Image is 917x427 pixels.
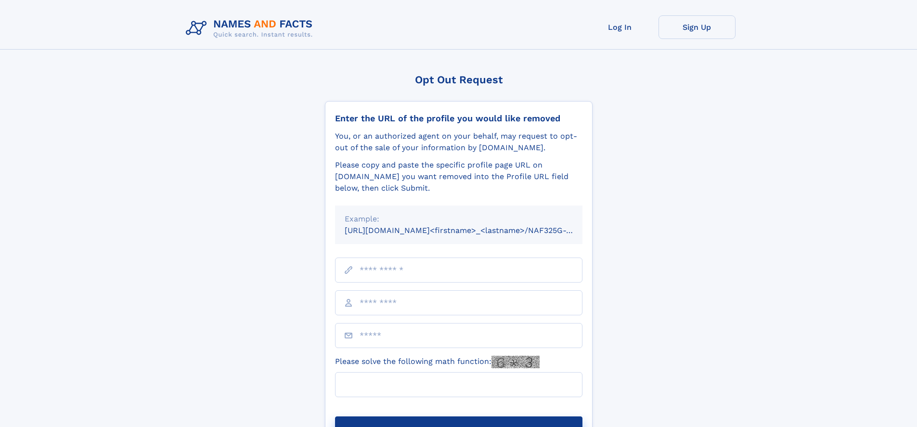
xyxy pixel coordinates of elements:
[325,74,593,86] div: Opt Out Request
[581,15,659,39] a: Log In
[335,356,540,368] label: Please solve the following math function:
[335,159,582,194] div: Please copy and paste the specific profile page URL on [DOMAIN_NAME] you want removed into the Pr...
[335,130,582,154] div: You, or an authorized agent on your behalf, may request to opt-out of the sale of your informatio...
[182,15,321,41] img: Logo Names and Facts
[345,226,601,235] small: [URL][DOMAIN_NAME]<firstname>_<lastname>/NAF325G-xxxxxxxx
[345,213,573,225] div: Example:
[659,15,736,39] a: Sign Up
[335,113,582,124] div: Enter the URL of the profile you would like removed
